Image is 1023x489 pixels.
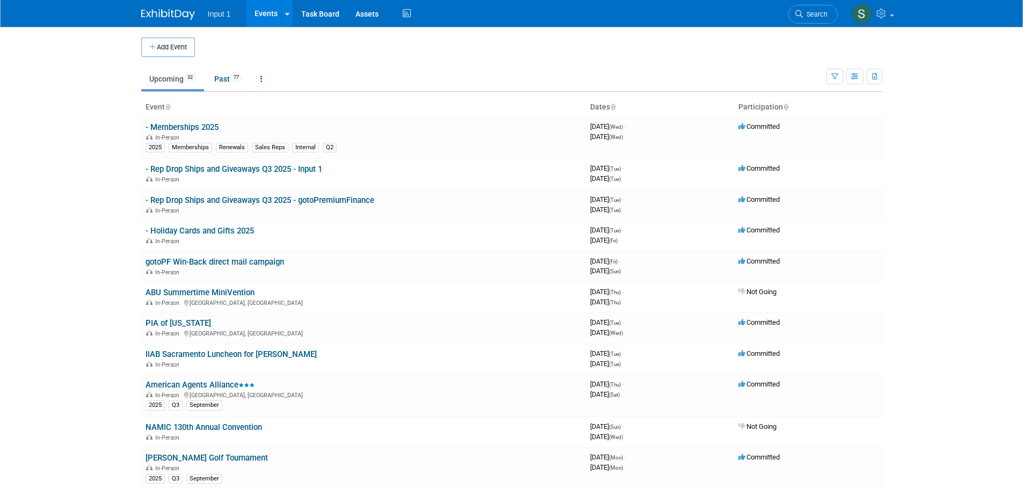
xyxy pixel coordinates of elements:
[186,400,222,410] div: September
[590,174,621,183] span: [DATE]
[146,392,153,397] img: In-Person Event
[738,288,777,296] span: Not Going
[625,453,626,461] span: -
[590,206,621,214] span: [DATE]
[609,330,623,336] span: (Wed)
[590,236,618,244] span: [DATE]
[590,133,623,141] span: [DATE]
[738,257,780,265] span: Committed
[146,134,153,140] img: In-Person Event
[590,360,621,368] span: [DATE]
[169,400,183,410] div: Q3
[184,74,196,82] span: 32
[155,207,183,214] span: In-Person
[146,361,153,367] img: In-Person Event
[146,288,255,297] a: ABU Summertime MiniVention
[590,329,623,337] span: [DATE]
[738,195,780,203] span: Committed
[155,465,183,472] span: In-Person
[165,103,170,111] a: Sort by Event Name
[609,197,621,203] span: (Tue)
[590,453,626,461] span: [DATE]
[622,380,624,388] span: -
[609,238,618,244] span: (Fri)
[146,226,254,236] a: - Holiday Cards and Gifts 2025
[146,422,262,432] a: NAMIC 130th Annual Convention
[590,288,624,296] span: [DATE]
[622,164,624,172] span: -
[622,288,624,296] span: -
[590,380,624,388] span: [DATE]
[146,474,165,484] div: 2025
[738,164,780,172] span: Committed
[146,122,219,132] a: - Memberships 2025
[738,318,780,326] span: Committed
[155,176,183,183] span: In-Person
[146,318,211,328] a: PIA of [US_STATE]
[146,257,284,267] a: gotoPF Win-Back direct mail campaign
[622,318,624,326] span: -
[141,69,204,89] a: Upcoming32
[146,269,153,274] img: In-Person Event
[738,349,780,357] span: Committed
[788,5,838,24] a: Search
[738,453,780,461] span: Committed
[141,98,586,116] th: Event
[590,390,620,398] span: [DATE]
[146,176,153,181] img: In-Person Event
[155,238,183,245] span: In-Person
[609,320,621,326] span: (Tue)
[146,143,165,152] div: 2025
[622,349,624,357] span: -
[323,143,337,152] div: Q2
[609,424,621,430] span: (Sun)
[622,226,624,234] span: -
[610,103,615,111] a: Sort by Start Date
[609,207,621,213] span: (Tue)
[155,134,183,141] span: In-Person
[590,164,624,172] span: [DATE]
[146,434,153,440] img: In-Person Event
[146,453,268,463] a: [PERSON_NAME] Golf Tournament
[146,330,153,335] img: In-Person Event
[155,269,183,276] span: In-Person
[590,349,624,357] span: [DATE]
[609,289,621,295] span: (Thu)
[155,434,183,441] span: In-Person
[609,434,623,440] span: (Wed)
[609,268,621,274] span: (Sun)
[141,9,195,20] img: ExhibitDay
[738,380,780,388] span: Committed
[146,400,165,410] div: 2025
[155,330,183,337] span: In-Person
[146,349,317,359] a: IIAB Sacramento Luncheon for [PERSON_NAME]
[155,392,183,399] span: In-Person
[146,390,582,399] div: [GEOGRAPHIC_DATA], [GEOGRAPHIC_DATA]
[609,392,620,398] span: (Sat)
[155,361,183,368] span: In-Person
[590,298,621,306] span: [DATE]
[169,143,212,152] div: Memberships
[619,257,621,265] span: -
[590,267,621,275] span: [DATE]
[852,4,872,24] img: Susan Stout
[169,474,183,484] div: Q3
[292,143,319,152] div: Internal
[609,382,621,388] span: (Thu)
[625,122,626,130] span: -
[609,166,621,172] span: (Tue)
[590,195,624,203] span: [DATE]
[146,300,153,305] img: In-Person Event
[146,238,153,243] img: In-Person Event
[586,98,734,116] th: Dates
[590,422,624,430] span: [DATE]
[590,226,624,234] span: [DATE]
[590,463,623,471] span: [DATE]
[208,10,231,18] span: Input 1
[186,474,222,484] div: September
[206,69,250,89] a: Past77
[146,195,374,205] a: - Rep Drop Ships and Giveaways Q3 2025 - gotoPremiumFinance
[609,300,621,305] span: (Thu)
[622,422,624,430] span: -
[609,455,623,461] span: (Mon)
